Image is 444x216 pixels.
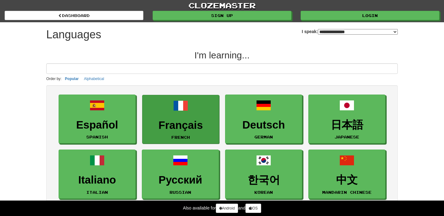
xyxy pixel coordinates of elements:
h1: Languages [46,28,101,41]
h3: 中文 [312,174,382,186]
small: Japanese [335,135,359,139]
a: 日本語Japanese [308,95,385,144]
h3: Español [62,119,132,131]
button: Popular [63,75,81,82]
a: Android [216,204,238,213]
button: Alphabetical [82,75,106,82]
h3: 日本語 [312,119,382,131]
small: Spanish [86,135,108,139]
small: Mandarin Chinese [322,190,372,194]
a: ItalianoItalian [59,150,136,199]
a: EspañolSpanish [59,95,136,144]
a: iOS [245,204,261,213]
a: 中文Mandarin Chinese [308,150,385,199]
a: FrançaisFrench [142,95,219,144]
a: 한국어Korean [225,150,302,199]
h3: Italiano [62,174,132,186]
small: German [254,135,273,139]
select: I speak: [318,29,398,35]
small: Order by: [46,77,62,81]
a: dashboard [5,11,143,20]
small: French [171,135,190,139]
h3: Français [146,119,216,131]
a: DeutschGerman [225,95,302,144]
small: Italian [86,190,108,194]
a: РусскийRussian [142,150,219,199]
label: I speak: [302,28,398,35]
h3: Deutsch [228,119,299,131]
a: Sign up [153,11,291,20]
h3: Русский [145,174,216,186]
h2: I'm learning... [46,50,398,60]
a: Login [301,11,439,20]
h3: 한국어 [228,174,299,186]
small: Korean [254,190,273,194]
small: Russian [170,190,191,194]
